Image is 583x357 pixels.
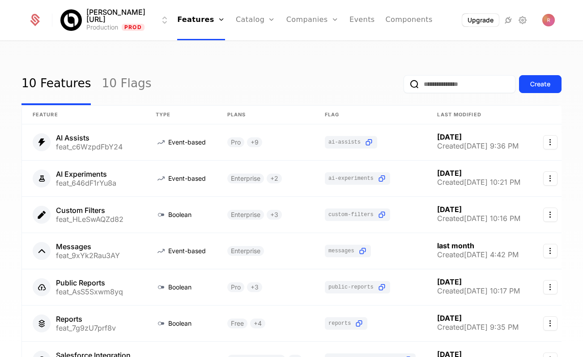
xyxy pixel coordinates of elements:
th: Type [145,106,217,124]
button: Select action [543,171,557,186]
span: [PERSON_NAME][URL] [86,8,150,23]
a: 10 Flags [102,63,151,105]
th: Plans [217,106,314,124]
button: Upgrade [462,14,499,26]
span: Prod [122,24,145,31]
img: Billy.ai [60,9,82,31]
th: Flag [314,106,426,124]
div: Production [86,23,118,32]
a: Integrations [503,15,514,25]
button: Select action [543,280,557,294]
button: Create [519,75,562,93]
button: Select action [543,208,557,222]
button: Open user button [542,14,555,26]
th: Feature [22,106,145,124]
div: Create [530,80,550,89]
a: 10 Features [21,63,91,105]
button: Select action [543,244,557,258]
button: Select environment [63,8,170,32]
img: Ryan [542,14,555,26]
a: Settings [517,15,528,25]
button: Select action [543,316,557,331]
button: Select action [543,135,557,149]
th: Last Modified [426,106,532,124]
